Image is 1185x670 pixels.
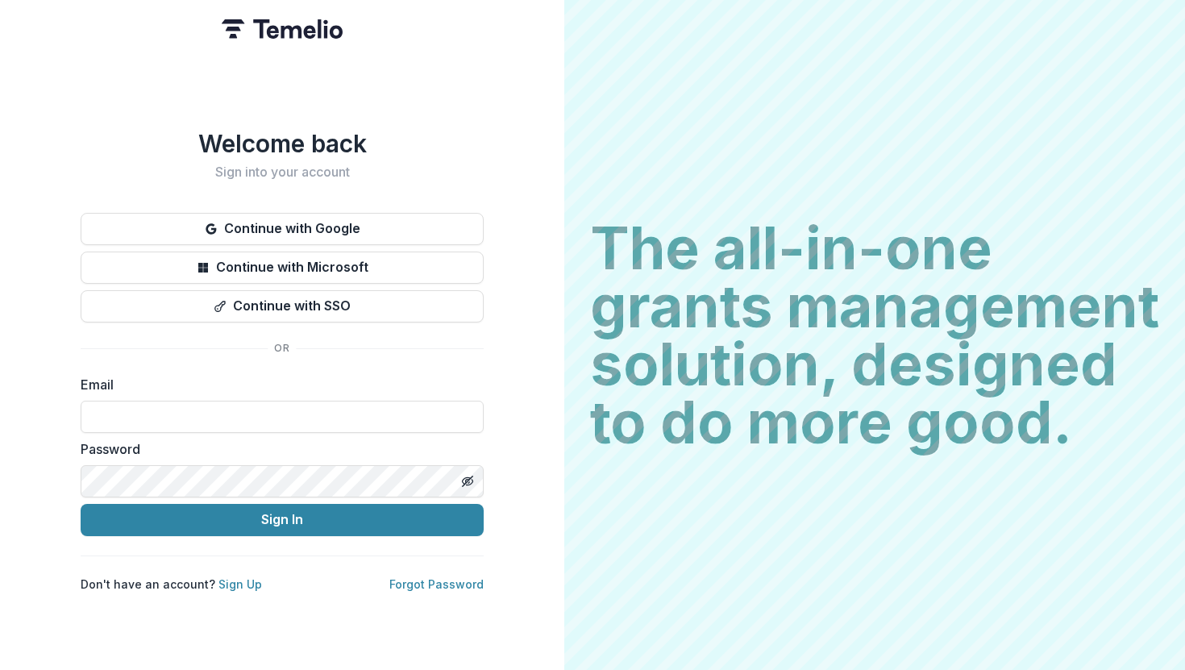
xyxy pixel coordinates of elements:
[389,577,484,591] a: Forgot Password
[81,375,474,394] label: Email
[81,290,484,323] button: Continue with SSO
[455,468,480,494] button: Toggle password visibility
[81,129,484,158] h1: Welcome back
[81,504,484,536] button: Sign In
[81,439,474,459] label: Password
[222,19,343,39] img: Temelio
[218,577,262,591] a: Sign Up
[81,576,262,593] p: Don't have an account?
[81,213,484,245] button: Continue with Google
[81,164,484,180] h2: Sign into your account
[81,252,484,284] button: Continue with Microsoft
